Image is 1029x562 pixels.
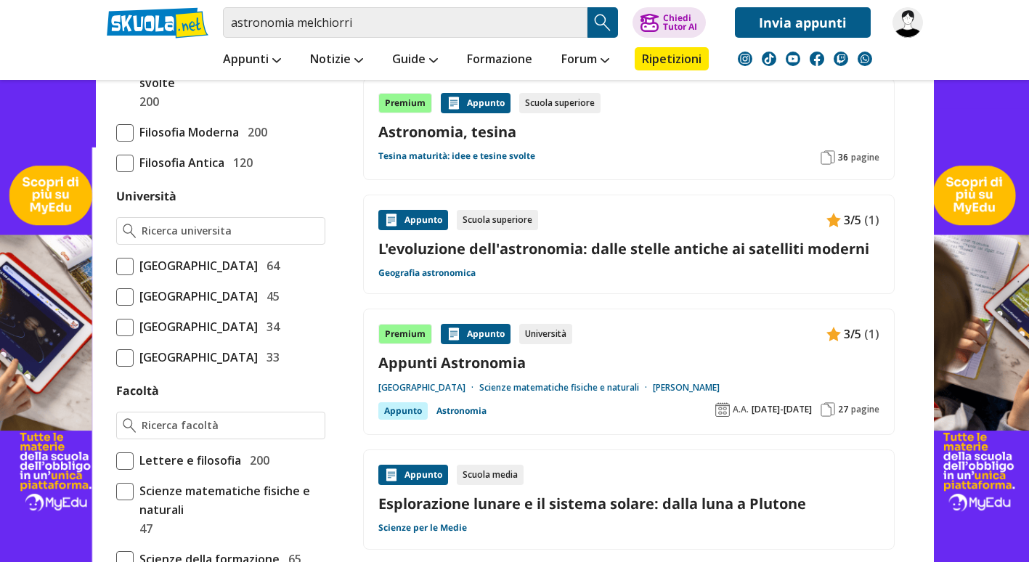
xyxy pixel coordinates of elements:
span: [DATE]-[DATE] [752,404,812,415]
a: Geografia astronomica [378,267,476,279]
span: Lettere e filosofia [134,451,241,470]
span: (1) [864,211,879,229]
img: youtube [786,52,800,66]
div: Scuola media [457,465,524,485]
div: Scuola superiore [519,93,601,113]
span: 64 [261,256,280,275]
span: 200 [242,123,267,142]
span: pagine [851,152,879,163]
a: Appunti [219,47,285,73]
span: [GEOGRAPHIC_DATA] [134,256,258,275]
img: Appunti contenuto [384,213,399,227]
a: Notizie [306,47,367,73]
a: Tesina maturità: idee e tesine svolte [378,150,535,162]
div: Università [519,324,572,344]
span: 3/5 [844,325,861,343]
a: Esplorazione lunare e il sistema solare: dalla luna a Plutone [378,494,879,513]
span: [GEOGRAPHIC_DATA] [134,317,258,336]
div: Appunto [378,210,448,230]
a: Appunti Astronomia [378,353,879,372]
a: Formazione [463,47,536,73]
img: facebook [810,52,824,66]
img: Anno accademico [715,402,730,417]
div: Appunto [441,324,511,344]
img: Appunti contenuto [826,327,841,341]
a: Forum [558,47,613,73]
img: merc99 [892,7,923,38]
span: 45 [261,287,280,306]
span: 36 [838,152,848,163]
img: Appunti contenuto [447,327,461,341]
button: Search Button [587,7,618,38]
img: Appunti contenuto [384,468,399,482]
a: Invia appunti [735,7,871,38]
span: 33 [261,348,280,367]
input: Ricerca universita [142,224,318,238]
a: Ripetizioni [635,47,709,70]
a: Scienze per le Medie [378,522,467,534]
div: Appunto [378,402,428,420]
img: Appunti contenuto [826,213,841,227]
span: [GEOGRAPHIC_DATA] [134,287,258,306]
span: Scienze matematiche fisiche e naturali [134,481,325,519]
a: Astronomia, tesina [378,122,879,142]
span: 34 [261,317,280,336]
img: WhatsApp [858,52,872,66]
span: pagine [851,404,879,415]
img: tiktok [762,52,776,66]
span: 200 [244,451,269,470]
div: Chiedi Tutor AI [663,14,697,31]
span: 200 [134,92,159,111]
div: Appunto [441,93,511,113]
a: L'evoluzione dell'astronomia: dalle stelle antiche ai satelliti moderni [378,239,879,258]
span: 120 [227,153,253,172]
span: 3/5 [844,211,861,229]
span: Filosofia Moderna [134,123,239,142]
input: Ricerca facoltà [142,418,318,433]
span: A.A. [733,404,749,415]
div: Appunto [378,465,448,485]
img: instagram [738,52,752,66]
label: Facoltà [116,383,159,399]
a: [PERSON_NAME] [653,382,720,394]
span: 27 [838,404,848,415]
a: Astronomia [436,402,487,420]
span: (1) [864,325,879,343]
span: Filosofia Antica [134,153,224,172]
img: Ricerca facoltà [123,418,137,433]
input: Cerca appunti, riassunti o versioni [223,7,587,38]
div: Premium [378,93,432,113]
div: Scuola superiore [457,210,538,230]
a: [GEOGRAPHIC_DATA] [378,382,479,394]
a: Scienze matematiche fisiche e naturali [479,382,653,394]
span: [GEOGRAPHIC_DATA] [134,348,258,367]
img: Pagine [821,150,835,165]
label: Università [116,188,176,204]
button: ChiediTutor AI [633,7,706,38]
img: twitch [834,52,848,66]
span: 47 [134,519,152,538]
div: Premium [378,324,432,344]
img: Cerca appunti, riassunti o versioni [592,12,614,33]
a: Guide [389,47,442,73]
img: Pagine [821,402,835,417]
img: Appunti contenuto [447,96,461,110]
img: Ricerca universita [123,224,137,238]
